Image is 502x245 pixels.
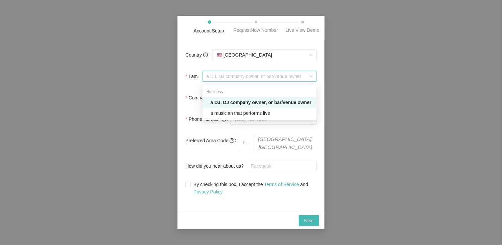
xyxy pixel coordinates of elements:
input: How did you hear about us? [247,161,317,171]
div: a musician that performs live [203,108,317,118]
div: a musician that performs live [211,109,312,117]
div: Business [203,86,317,97]
span: Next [304,217,314,224]
a: Terms of Service [264,182,299,187]
span: [GEOGRAPHIC_DATA] [217,50,312,60]
span: [GEOGRAPHIC_DATA], [GEOGRAPHIC_DATA] [254,134,317,151]
span: By checking this box, I accept the and [191,181,317,195]
label: Company [185,91,213,104]
div: a DJ, DJ company owner, or bar/venue owner [211,99,312,106]
span: 🇺🇸 [217,52,222,58]
div: Live View Demo [286,26,320,34]
label: I am [185,70,203,83]
span: question-circle [203,53,208,57]
div: a DJ, DJ company owner, or bar/venue owner [203,97,317,108]
span: Phone Number [189,115,226,123]
a: Privacy Policy [194,189,223,194]
input: 510 [239,134,254,151]
span: a DJ, DJ company owner, or bar/venue owner [207,71,312,81]
div: Account Setup [194,27,224,34]
label: How did you hear about us? [185,159,247,173]
span: Country [185,51,208,59]
button: Next [299,215,319,226]
span: Preferred Area Code [185,137,234,144]
span: question-circle [230,138,234,143]
div: RequestNow Number [233,26,278,34]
